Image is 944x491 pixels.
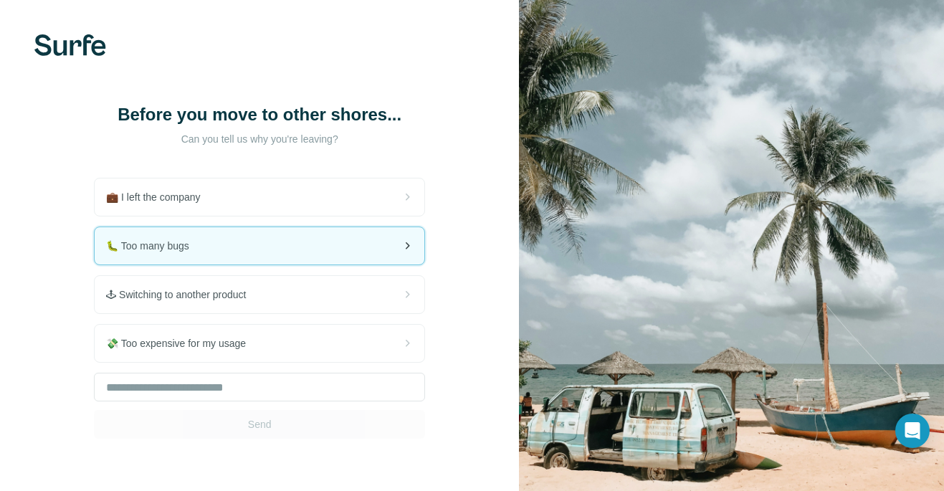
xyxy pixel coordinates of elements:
span: 🕹 Switching to another product [106,287,257,302]
div: Open Intercom Messenger [895,414,930,448]
p: Can you tell us why you're leaving? [116,132,403,146]
img: Surfe's logo [34,34,106,56]
span: 💸 Too expensive for my usage [106,336,257,351]
h1: Before you move to other shores... [116,103,403,126]
span: 🐛 Too many bugs [106,239,201,253]
span: 💼 I left the company [106,190,211,204]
